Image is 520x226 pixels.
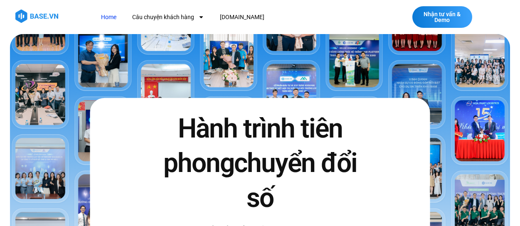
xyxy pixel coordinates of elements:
a: Nhận tư vấn & Demo [412,6,472,28]
nav: Menu [95,10,371,25]
span: Nhận tư vấn & Demo [421,11,464,23]
h2: Hành trình tiên phong [154,111,366,215]
a: Home [95,10,123,25]
a: Câu chuyện khách hàng [126,10,210,25]
a: [DOMAIN_NAME] [214,10,271,25]
span: chuyển đổi số [234,147,357,213]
